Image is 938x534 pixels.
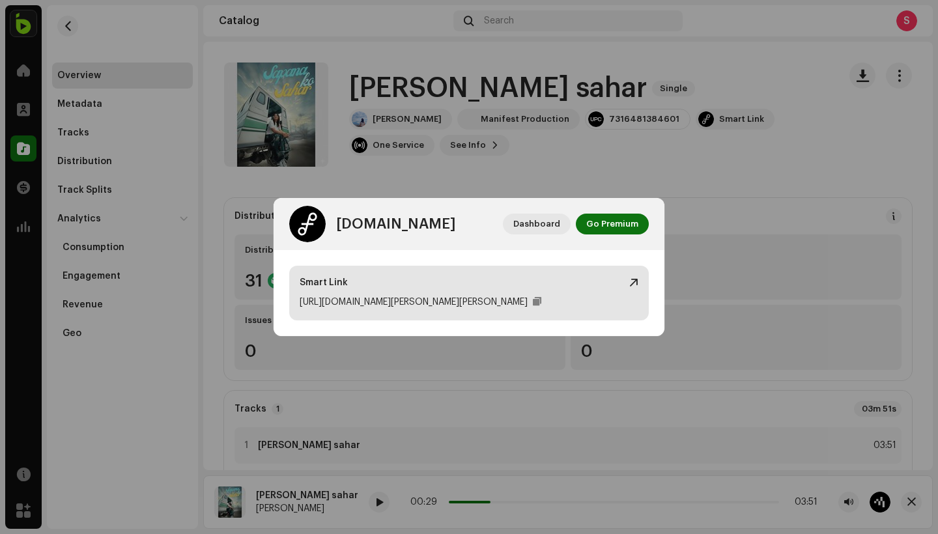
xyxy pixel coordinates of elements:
[586,211,638,237] span: Go Premium
[513,211,560,237] span: Dashboard
[300,294,528,310] div: [URL][DOMAIN_NAME][PERSON_NAME][PERSON_NAME]
[503,214,571,234] button: Dashboard
[576,214,649,234] button: Go Premium
[336,216,455,232] div: [DOMAIN_NAME]
[300,276,348,289] div: Smart Link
